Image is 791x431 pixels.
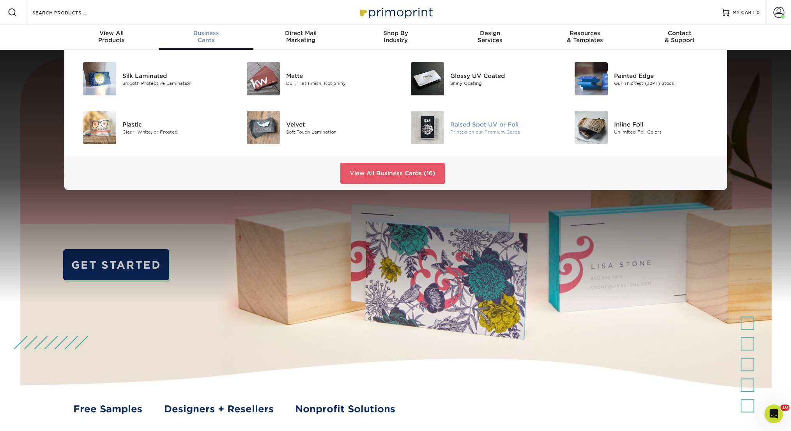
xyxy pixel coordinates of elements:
[450,120,554,128] div: Raised Spot UV or Foil
[122,120,226,128] div: Plastic
[237,59,390,99] a: Matte Business Cards Matte Dull, Flat Finish, Not Shiny
[450,80,554,86] div: Shiny Coating
[32,8,108,17] input: SEARCH PRODUCTS.....
[73,402,142,417] a: Free Samples
[164,402,274,417] a: Designers + Resellers
[565,59,718,99] a: Painted Edge Business Cards Painted Edge Our Thickest (32PT) Stock
[780,405,789,411] span: 10
[64,30,159,37] span: View All
[614,71,717,80] div: Painted Edge
[348,30,443,44] div: Industry
[159,30,253,37] span: Business
[64,25,159,50] a: View AllProducts
[348,25,443,50] a: Shop ByIndustry
[411,62,444,95] img: Glossy UV Coated Business Cards
[253,30,348,37] span: Direct Mail
[74,108,226,147] a: Plastic Business Cards Plastic Clear, White, or Frosted
[632,30,727,37] span: Contact
[614,80,717,86] div: Our Thickest (32PT) Stock
[614,120,717,128] div: Inline Foil
[340,163,445,184] a: View All Business Cards (16)
[247,111,280,144] img: Velvet Business Cards
[402,59,554,99] a: Glossy UV Coated Business Cards Glossy UV Coated Shiny Coating
[286,71,389,80] div: Matte
[443,30,538,44] div: Services
[733,9,755,16] span: MY CART
[575,111,608,144] img: Inline Foil Business Cards
[575,62,608,95] img: Painted Edge Business Cards
[286,120,389,128] div: Velvet
[450,128,554,135] div: Printed on our Premium Cards
[565,108,718,147] a: Inline Foil Business Cards Inline Foil Unlimited Foil Colors
[74,59,226,99] a: Silk Laminated Business Cards Silk Laminated Smooth Protective Lamination
[756,10,760,15] span: 0
[286,128,389,135] div: Soft Touch Lamination
[64,30,159,44] div: Products
[443,25,538,50] a: DesignServices
[122,71,226,80] div: Silk Laminated
[2,407,66,428] iframe: Google Customer Reviews
[443,30,538,37] span: Design
[122,128,226,135] div: Clear, White, or Frosted
[253,25,348,50] a: Direct MailMarketing
[286,80,389,86] div: Dull, Flat Finish, Not Shiny
[247,62,280,95] img: Matte Business Cards
[295,402,395,417] a: Nonprofit Solutions
[538,30,632,37] span: Resources
[632,25,727,50] a: Contact& Support
[632,30,727,44] div: & Support
[411,111,444,144] img: Raised Spot UV or Foil Business Cards
[159,25,253,50] a: BusinessCards
[764,405,783,423] iframe: Intercom live chat
[614,128,717,135] div: Unlimited Foil Colors
[83,62,116,95] img: Silk Laminated Business Cards
[538,30,632,44] div: & Templates
[538,25,632,50] a: Resources& Templates
[402,108,554,147] a: Raised Spot UV or Foil Business Cards Raised Spot UV or Foil Printed on our Premium Cards
[122,80,226,86] div: Smooth Protective Lamination
[159,30,253,44] div: Cards
[348,30,443,37] span: Shop By
[237,108,390,147] a: Velvet Business Cards Velvet Soft Touch Lamination
[83,111,116,144] img: Plastic Business Cards
[450,71,554,80] div: Glossy UV Coated
[253,30,348,44] div: Marketing
[357,4,435,21] img: Primoprint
